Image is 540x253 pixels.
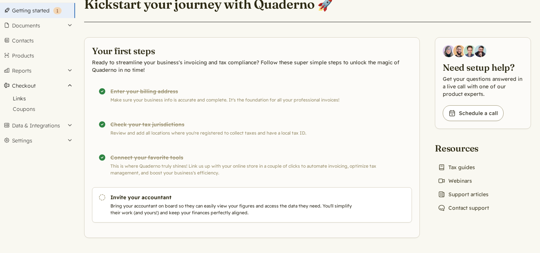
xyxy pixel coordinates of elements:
h2: Need setup help? [443,62,523,74]
h2: Your first steps [92,45,412,57]
a: Support articles [435,189,492,200]
a: Webinars [435,176,475,186]
img: Diana Carrasco, Account Executive at Quaderno [443,45,455,57]
p: Bring your accountant on board so they can easily view your figures and access the data they need... [110,203,355,216]
a: Tax guides [435,162,478,173]
p: Get your questions answered in a live call with one of our product experts. [443,75,523,98]
img: Jairo Fumero, Account Executive at Quaderno [453,45,465,57]
img: Javier Rubio, DevRel at Quaderno [474,45,486,57]
span: 1 [56,8,59,14]
h2: Resources [435,142,492,155]
img: Ivo Oltmans, Business Developer at Quaderno [464,45,476,57]
p: Ready to streamline your business's invoicing and tax compliance? Follow these super simple steps... [92,59,412,74]
h3: Invite your accountant [110,194,355,201]
a: Contact support [435,203,492,213]
a: Invite your accountant Bring your accountant on board so they can easily view your figures and ac... [92,187,412,223]
a: Schedule a call [443,105,504,121]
